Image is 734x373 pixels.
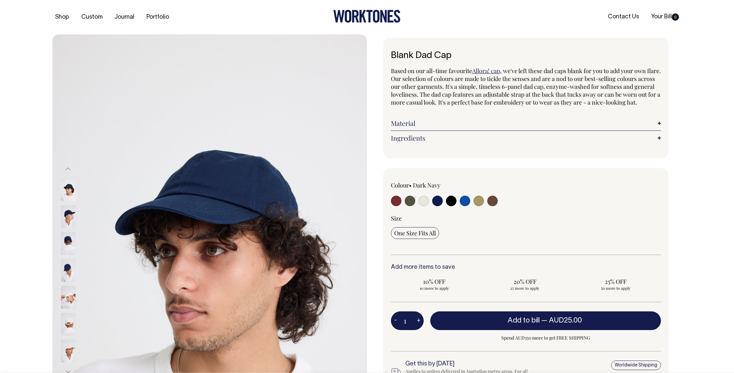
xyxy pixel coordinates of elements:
[508,317,540,324] span: Add to bill
[485,285,565,291] span: 25 more to apply
[391,276,478,293] input: 10% OFF 10 more to apply
[391,314,400,327] button: -
[414,314,424,327] button: +
[575,278,656,285] span: 25% OFF
[572,276,659,293] input: 25% OFF 50 more to apply
[394,278,474,285] span: 10% OFF
[672,13,679,21] span: 0
[394,229,436,237] span: One Size Fits All
[391,67,472,75] span: Based on our all-time favourite
[61,205,76,228] img: dark-navy
[391,119,661,127] a: Material
[394,285,474,291] span: 10 more to apply
[144,12,172,23] a: Portfolio
[61,232,76,255] img: dark-navy
[413,181,440,189] label: Dark Navy
[61,259,76,282] img: dark-navy
[409,181,412,189] span: •
[52,12,72,23] a: Shop
[485,278,565,285] span: 20% OFF
[482,276,569,293] input: 20% OFF 25 more to apply
[79,12,105,23] a: Custom
[605,11,642,22] a: Contact Us
[61,286,76,309] img: natural
[61,313,76,336] img: natural
[391,67,661,106] span: , we've left these dad caps blank for you to add your own flare. Our selection of colours are mad...
[63,162,73,176] button: Previous
[575,285,656,291] span: 50 more to apply
[472,67,500,75] a: Allora! cap
[405,361,538,367] h6: Get this by [DATE]
[549,317,582,324] span: AUD25.00
[541,317,584,324] span: —
[61,178,76,201] img: dark-navy
[648,11,682,22] a: Your Bill0
[112,12,137,23] a: Journal
[61,340,76,363] img: natural
[391,264,661,271] h6: Add more items to save
[391,51,661,61] h1: Blank Dad Cap
[430,311,661,330] button: Add to bill —AUD25.00
[391,134,661,142] a: Ingredients
[391,181,499,189] div: Colour
[391,227,439,239] input: One Size Fits All
[430,334,661,342] span: Spend AUD350 more to get FREE SHIPPING
[391,214,661,222] div: Size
